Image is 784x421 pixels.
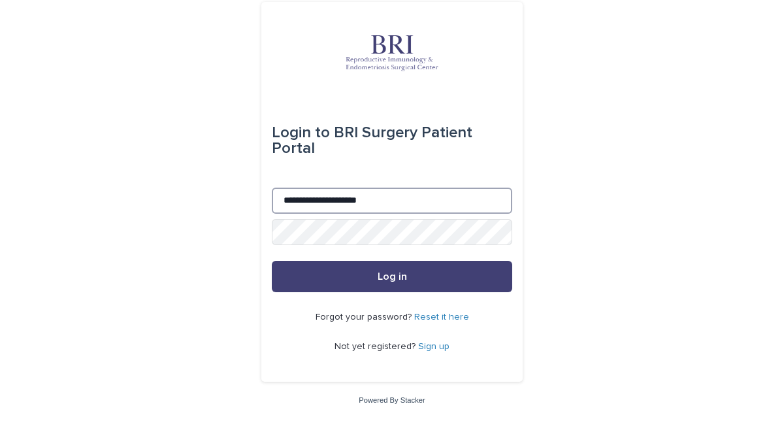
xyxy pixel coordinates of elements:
[314,33,470,73] img: oRmERfgFTTevZZKagoCM
[316,312,414,322] span: Forgot your password?
[418,342,449,351] a: Sign up
[414,312,469,322] a: Reset it here
[272,261,512,292] button: Log in
[359,396,425,404] a: Powered By Stacker
[378,271,407,282] span: Log in
[272,125,330,141] span: Login to
[272,114,512,167] div: BRI Surgery Patient Portal
[335,342,418,351] span: Not yet registered?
